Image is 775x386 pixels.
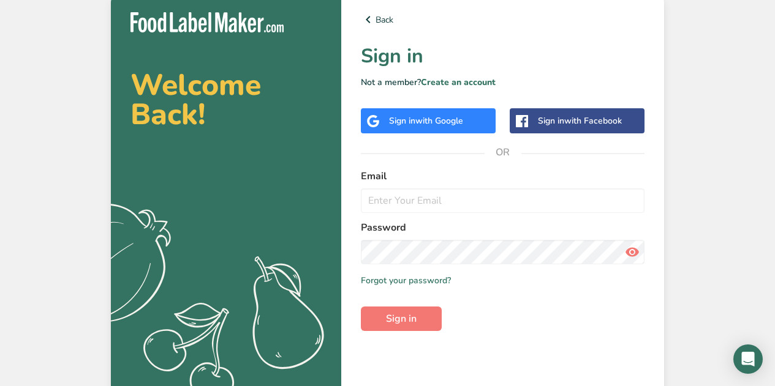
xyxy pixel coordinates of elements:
label: Email [361,169,645,184]
span: with Facebook [564,115,622,127]
h1: Sign in [361,42,645,71]
span: with Google [415,115,463,127]
div: Sign in [389,114,463,127]
p: Not a member? [361,76,645,89]
span: Sign in [386,311,417,326]
h2: Welcome Back! [130,70,322,129]
label: Password [361,220,645,235]
span: OR [485,134,521,171]
img: Food Label Maker [130,12,284,32]
div: Open Intercom Messenger [733,344,763,374]
a: Create an account [421,76,496,88]
a: Back [361,12,645,27]
button: Sign in [361,306,442,331]
div: Sign in [538,114,622,127]
a: Forgot your password? [361,274,451,287]
input: Enter Your Email [361,188,645,213]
